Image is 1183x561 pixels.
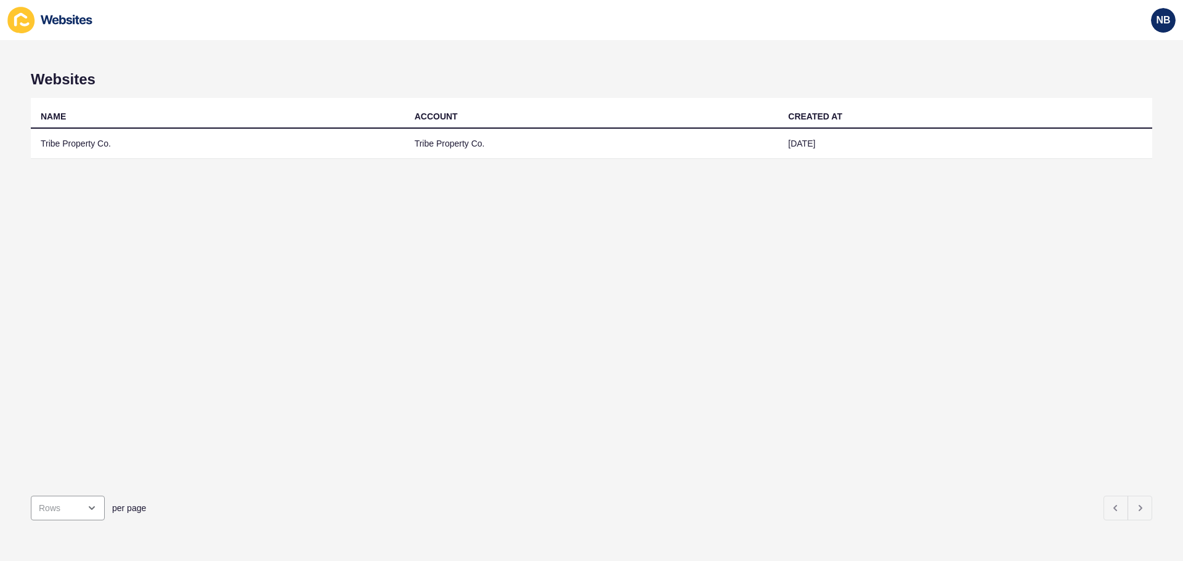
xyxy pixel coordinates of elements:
[778,129,1152,159] td: [DATE]
[405,129,779,159] td: Tribe Property Co.
[41,110,66,123] div: NAME
[788,110,842,123] div: CREATED AT
[31,496,105,520] div: open menu
[415,110,458,123] div: ACCOUNT
[112,502,146,514] span: per page
[1156,14,1170,26] span: NB
[31,129,405,159] td: Tribe Property Co.
[31,71,1152,88] h1: Websites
